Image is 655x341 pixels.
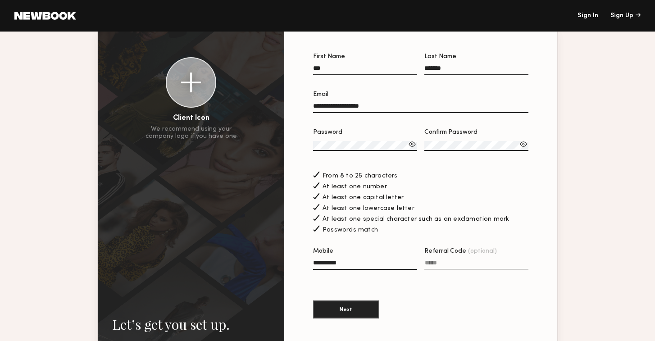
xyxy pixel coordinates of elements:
input: Confirm Password [424,141,528,151]
div: Password [313,129,417,136]
div: Last Name [424,54,528,60]
span: Passwords match [323,227,378,233]
input: Password [313,141,417,151]
div: First Name [313,54,417,60]
div: Client Icon [173,115,209,122]
button: Next [313,300,379,318]
span: At least one number [323,184,387,190]
div: We recommend using your company logo if you have one [146,126,237,140]
h2: Let’s get you set up. [112,315,270,333]
div: Referral Code [424,248,528,255]
span: At least one capital letter [323,195,404,201]
span: (optional) [468,248,497,255]
input: Referral Code(optional) [424,259,528,270]
div: Confirm Password [424,129,528,136]
input: First Name [313,65,417,75]
input: Email [313,103,528,113]
a: Sign In [578,13,598,19]
div: Sign Up [610,13,641,19]
span: From 8 to 25 characters [323,173,398,179]
input: Mobile [313,259,417,270]
div: Mobile [313,248,417,255]
span: At least one special character such as an exclamation mark [323,216,509,223]
span: At least one lowercase letter [323,205,414,212]
div: Email [313,91,528,98]
input: Last Name [424,65,528,75]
